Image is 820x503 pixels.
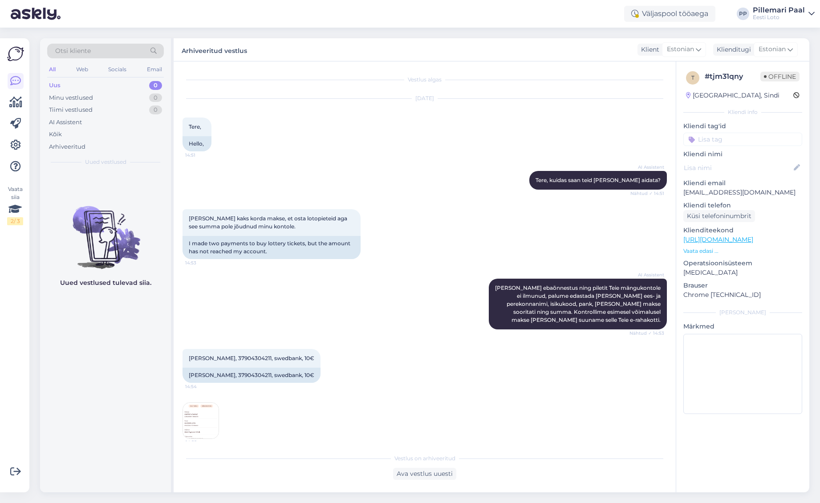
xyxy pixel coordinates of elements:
div: Arhiveeritud [49,142,85,151]
div: # tjm31qny [705,71,760,82]
a: Pillemari PaalEesti Loto [753,7,815,21]
p: Brauser [683,281,802,290]
div: [GEOGRAPHIC_DATA], Sindi [686,91,779,100]
p: Operatsioonisüsteem [683,259,802,268]
span: AI Assistent [631,164,664,170]
div: Klienditugi [713,45,751,54]
p: Kliendi telefon [683,201,802,210]
div: [DATE] [183,94,667,102]
div: Kliendi info [683,108,802,116]
div: Hello, [183,136,211,151]
div: Väljaspool tööaega [624,6,715,22]
span: 14:55 [186,439,219,446]
div: Klient [637,45,659,54]
span: Estonian [667,45,694,54]
div: PP [737,8,749,20]
div: [PERSON_NAME], 37904304211, swedbank, 10€ [183,368,321,383]
p: Kliendi tag'id [683,122,802,131]
input: Lisa nimi [684,163,792,173]
div: [PERSON_NAME] [683,308,802,316]
div: Minu vestlused [49,93,93,102]
span: 14:53 [185,260,219,266]
p: Kliendi nimi [683,150,802,159]
div: Küsi telefoninumbrit [683,210,755,222]
span: 14:54 [185,383,219,390]
span: t [691,74,694,81]
span: Tere, kuidas saan teid [PERSON_NAME] aidata? [536,177,661,183]
div: Ava vestlus uuesti [393,468,456,480]
p: Klienditeekond [683,226,802,235]
span: Otsi kliente [55,46,91,56]
p: [EMAIL_ADDRESS][DOMAIN_NAME] [683,188,802,197]
img: Askly Logo [7,45,24,62]
p: Kliendi email [683,178,802,188]
p: Märkmed [683,322,802,331]
p: [MEDICAL_DATA] [683,268,802,277]
span: Tere, [189,123,201,130]
label: Arhiveeritud vestlus [182,44,247,56]
span: Offline [760,72,800,81]
div: Socials [106,64,128,75]
span: [PERSON_NAME] ebaõnnestus ning piletit Teie mängukontole ei ilmunud, palume edastada [PERSON_NAME... [495,284,662,323]
div: Email [145,64,164,75]
p: Vaata edasi ... [683,247,802,255]
p: Chrome [TECHNICAL_ID] [683,290,802,300]
div: 0 [149,93,162,102]
div: Kõik [49,130,62,139]
span: AI Assistent [631,272,664,278]
a: [URL][DOMAIN_NAME] [683,235,753,243]
div: Web [74,64,90,75]
div: 0 [149,81,162,90]
span: [PERSON_NAME] kaks korda makse, et osta lotopieteid aga see summa pole jõudnud minu kontole. [189,215,349,230]
span: Vestlus on arhiveeritud [394,454,455,462]
div: 0 [149,105,162,114]
span: 14:51 [185,152,219,158]
div: Tiimi vestlused [49,105,93,114]
span: [PERSON_NAME], 37904304211, swedbank, 10€ [189,355,314,361]
span: Nähtud ✓ 14:51 [630,190,664,197]
span: Nähtud ✓ 14:53 [629,330,664,337]
img: Attachment [183,403,219,438]
div: 2 / 3 [7,217,23,225]
span: Estonian [759,45,786,54]
img: No chats [40,190,171,270]
div: Pillemari Paal [753,7,805,14]
div: Vestlus algas [183,76,667,84]
span: Uued vestlused [85,158,126,166]
div: I made two payments to buy lottery tickets, but the amount has not reached my account. [183,236,361,259]
div: Eesti Loto [753,14,805,21]
div: All [47,64,57,75]
div: AI Assistent [49,118,82,127]
div: Vaata siia [7,185,23,225]
p: Uued vestlused tulevad siia. [60,278,151,288]
div: Uus [49,81,61,90]
input: Lisa tag [683,133,802,146]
